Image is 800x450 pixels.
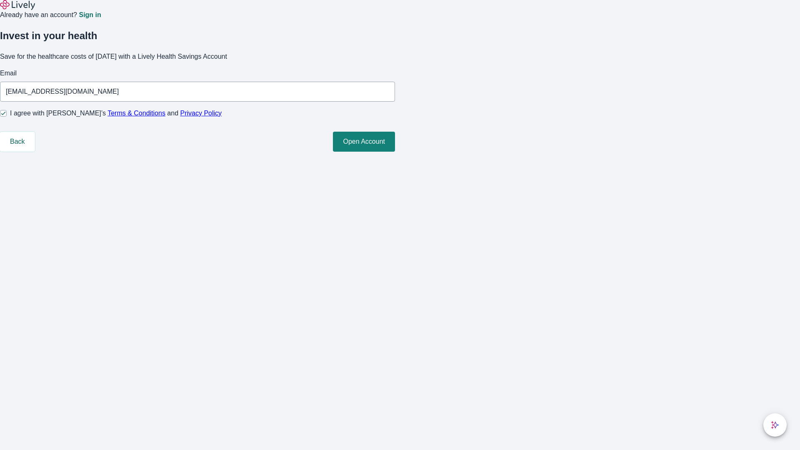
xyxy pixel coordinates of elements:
svg: Lively AI Assistant [771,421,779,429]
span: I agree with [PERSON_NAME]’s and [10,108,222,118]
button: chat [763,413,787,437]
a: Terms & Conditions [107,110,165,117]
a: Privacy Policy [180,110,222,117]
button: Open Account [333,132,395,152]
a: Sign in [79,12,101,18]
